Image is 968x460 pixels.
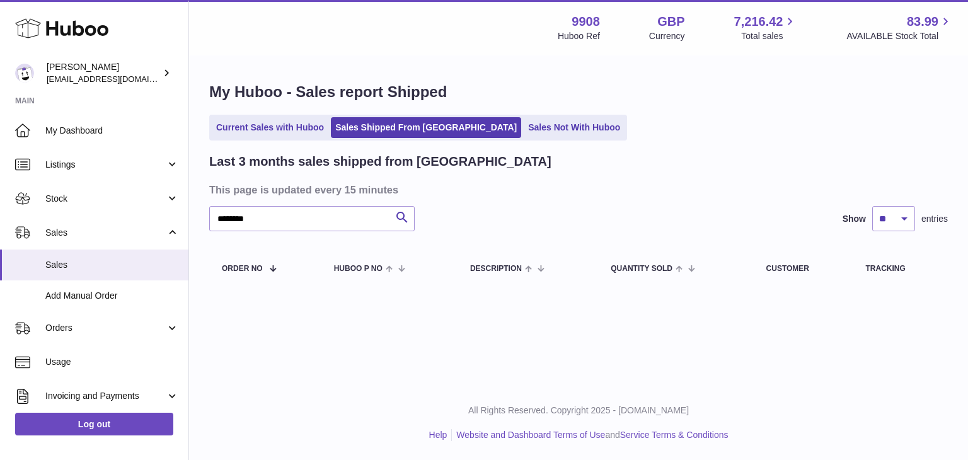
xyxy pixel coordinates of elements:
[846,30,953,42] span: AVAILABLE Stock Total
[45,356,179,368] span: Usage
[470,265,522,273] span: Description
[209,183,945,197] h3: This page is updated every 15 minutes
[734,13,783,30] span: 7,216.42
[45,159,166,171] span: Listings
[734,13,798,42] a: 7,216.42 Total sales
[452,429,728,441] li: and
[611,265,672,273] span: Quantity Sold
[45,125,179,137] span: My Dashboard
[456,430,605,440] a: Website and Dashboard Terms of Use
[199,405,958,417] p: All Rights Reserved. Copyright 2025 - [DOMAIN_NAME]
[843,213,866,225] label: Show
[212,117,328,138] a: Current Sales with Huboo
[15,64,34,83] img: tbcollectables@hotmail.co.uk
[846,13,953,42] a: 83.99 AVAILABLE Stock Total
[45,322,166,334] span: Orders
[334,265,383,273] span: Huboo P no
[331,117,521,138] a: Sales Shipped From [GEOGRAPHIC_DATA]
[921,213,948,225] span: entries
[524,117,625,138] a: Sales Not With Huboo
[45,290,179,302] span: Add Manual Order
[45,193,166,205] span: Stock
[558,30,600,42] div: Huboo Ref
[649,30,685,42] div: Currency
[741,30,797,42] span: Total sales
[766,265,841,273] div: Customer
[15,413,173,435] a: Log out
[45,259,179,271] span: Sales
[907,13,938,30] span: 83.99
[209,153,551,170] h2: Last 3 months sales shipped from [GEOGRAPHIC_DATA]
[222,265,263,273] span: Order No
[429,430,447,440] a: Help
[865,265,935,273] div: Tracking
[657,13,684,30] strong: GBP
[209,82,948,102] h1: My Huboo - Sales report Shipped
[572,13,600,30] strong: 9908
[47,74,185,84] span: [EMAIL_ADDRESS][DOMAIN_NAME]
[47,61,160,85] div: [PERSON_NAME]
[620,430,729,440] a: Service Terms & Conditions
[45,227,166,239] span: Sales
[45,390,166,402] span: Invoicing and Payments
